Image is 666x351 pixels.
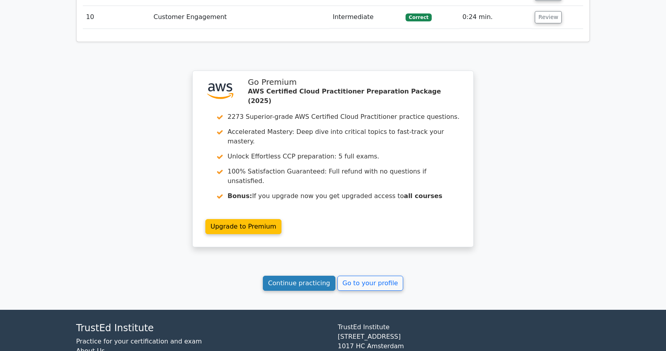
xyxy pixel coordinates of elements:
[83,6,150,29] td: 10
[76,338,202,345] a: Practice for your certification and exam
[205,219,281,234] a: Upgrade to Premium
[406,13,431,21] span: Correct
[150,6,329,29] td: Customer Engagement
[76,322,328,334] h4: TrustEd Institute
[329,6,402,29] td: Intermediate
[263,276,335,291] a: Continue practicing
[337,276,403,291] a: Go to your profile
[535,11,562,23] button: Review
[459,6,532,29] td: 0:24 min.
